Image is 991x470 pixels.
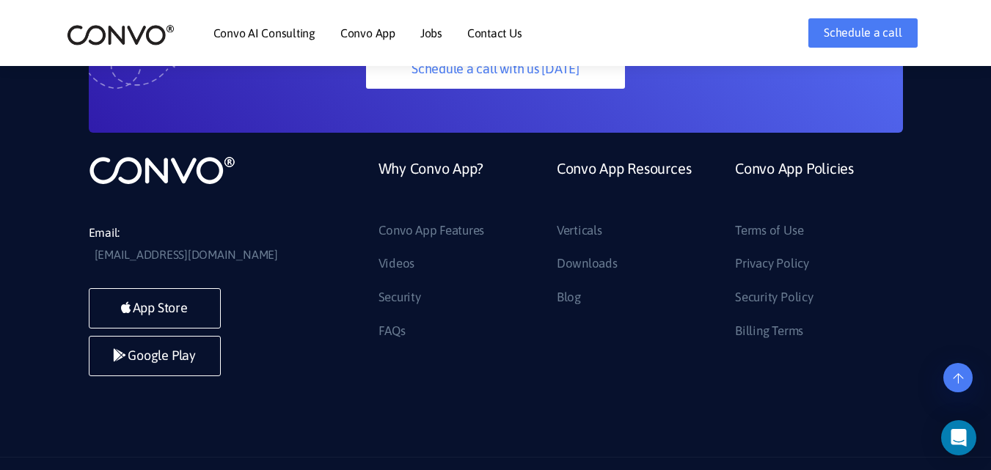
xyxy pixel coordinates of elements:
[213,27,315,39] a: Convo AI Consulting
[467,27,522,39] a: Contact Us
[379,252,415,276] a: Videos
[89,155,235,186] img: logo_not_found
[941,420,976,455] div: Open Intercom Messenger
[808,18,917,48] a: Schedule a call
[379,320,406,343] a: FAQs
[735,252,809,276] a: Privacy Policy
[379,219,485,243] a: Convo App Features
[95,244,278,266] a: [EMAIL_ADDRESS][DOMAIN_NAME]
[67,23,175,46] img: logo_2.png
[89,222,309,266] li: Email:
[557,219,602,243] a: Verticals
[367,155,903,353] div: Footer
[366,48,625,89] a: Schedule a call with us [DATE]
[379,286,421,309] a: Security
[89,288,221,328] a: App Store
[735,286,813,309] a: Security Policy
[735,219,803,243] a: Terms of Use
[89,336,221,376] a: Google Play
[557,252,618,276] a: Downloads
[340,27,395,39] a: Convo App
[735,320,803,343] a: Billing Terms
[379,155,484,219] a: Why Convo App?
[735,155,854,219] a: Convo App Policies
[557,155,691,219] a: Convo App Resources
[420,27,442,39] a: Jobs
[557,286,581,309] a: Blog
